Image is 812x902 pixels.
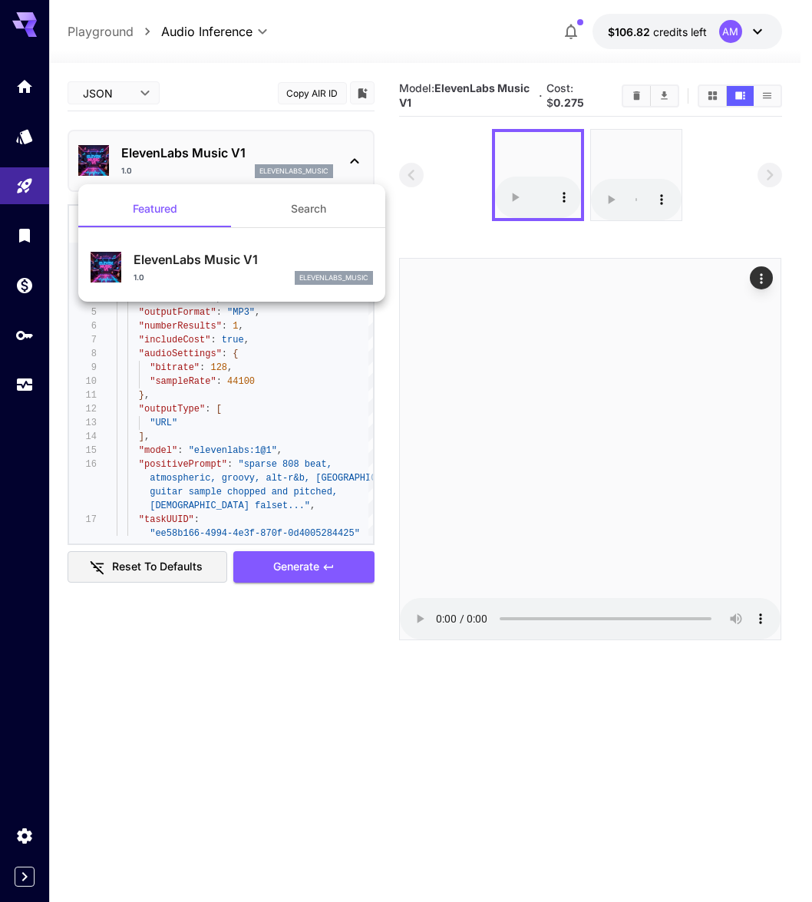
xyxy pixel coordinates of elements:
button: Featured [78,190,232,227]
p: elevenlabs_music [299,273,368,283]
p: 1.0 [134,272,144,283]
button: Search [232,190,385,227]
p: ElevenLabs Music V1 [134,250,373,269]
div: ElevenLabs Music V11.0elevenlabs_music [91,244,373,291]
